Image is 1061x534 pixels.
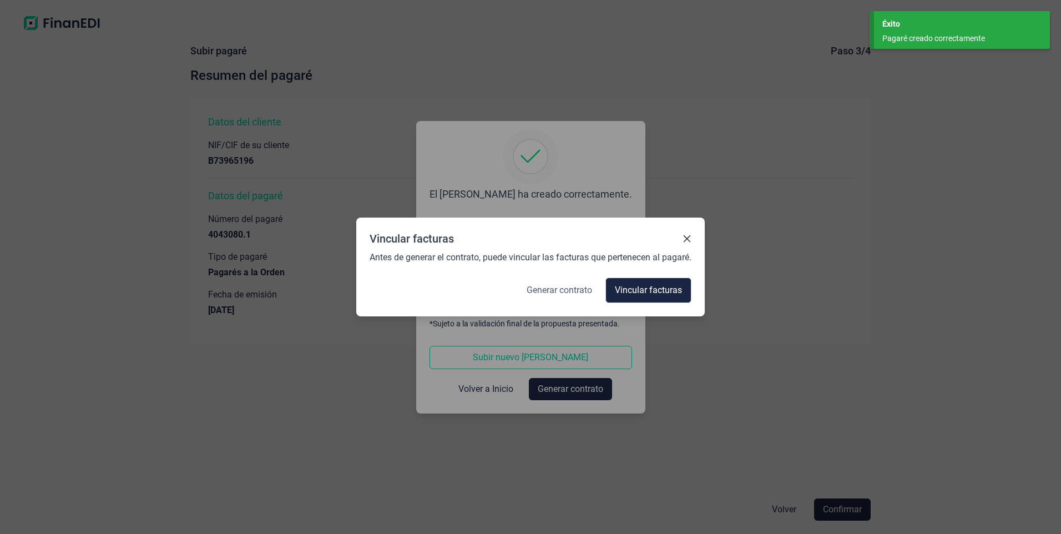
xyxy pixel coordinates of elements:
button: Vincular facturas [605,278,691,303]
span: Generar contrato [527,284,592,297]
div: Vincular facturas [370,231,454,246]
div: Pagaré creado correctamente [882,33,1033,44]
span: Antes de generar el contrato, puede vincular las facturas que pertenecen al pagaré. [370,251,691,264]
span: Vincular facturas [615,284,682,297]
button: Generar contrato [518,278,601,303]
button: Close [683,234,691,243]
div: Éxito [882,18,1042,30]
